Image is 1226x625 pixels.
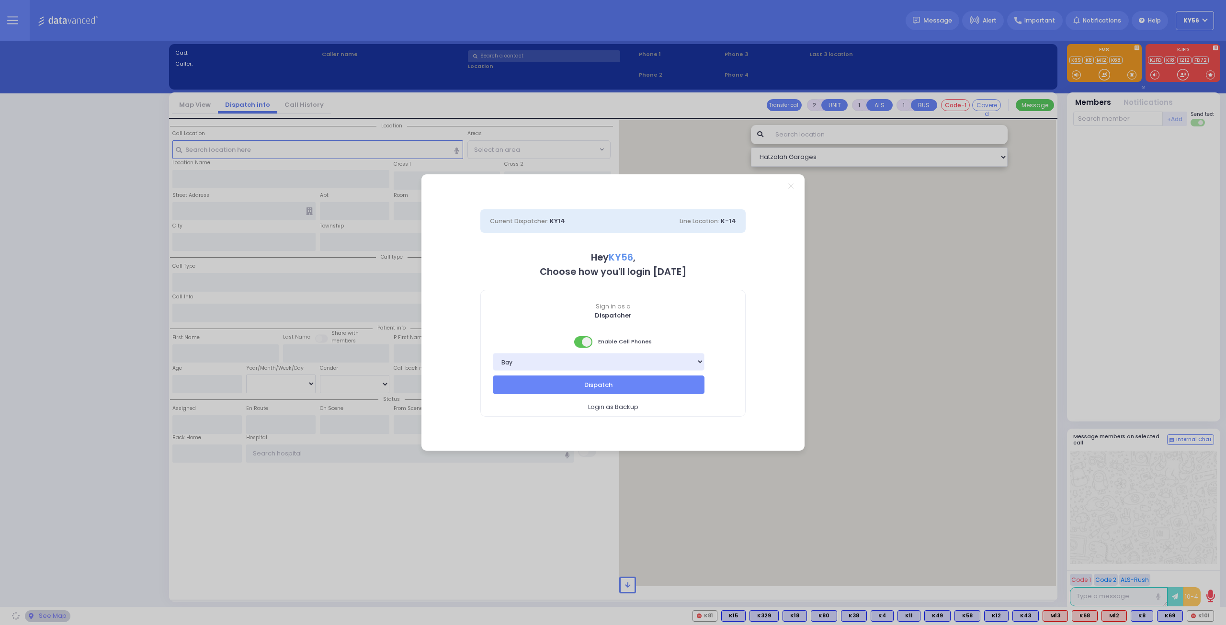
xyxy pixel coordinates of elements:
span: KY56 [609,251,633,264]
span: Sign in as a [481,302,745,311]
span: Enable Cell Phones [574,335,652,349]
span: KY14 [550,216,565,226]
b: Choose how you'll login [DATE] [540,265,686,278]
span: Login as Backup [588,402,638,412]
b: Dispatcher [595,311,632,320]
a: Close [788,183,794,189]
span: Current Dispatcher: [490,217,548,225]
span: Line Location: [680,217,719,225]
button: Dispatch [493,375,704,394]
span: K-14 [721,216,736,226]
b: Hey , [591,251,636,264]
